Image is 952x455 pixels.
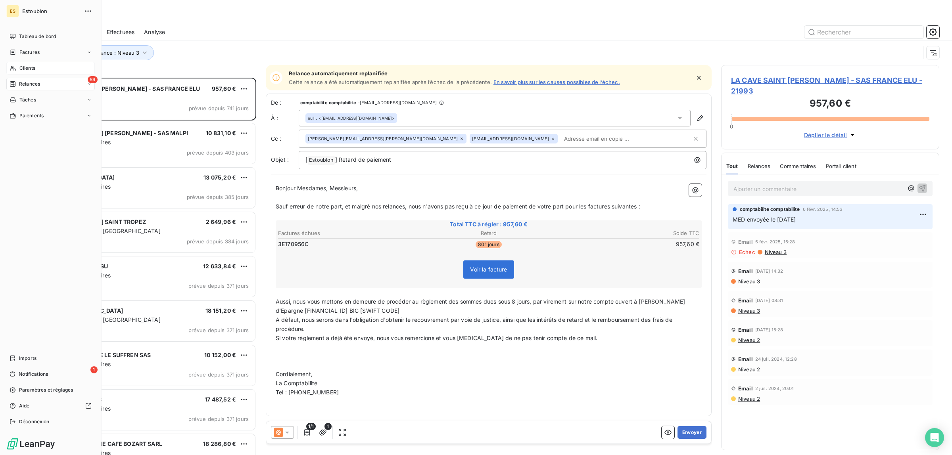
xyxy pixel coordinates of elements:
[335,156,392,163] span: ] Retard de paiement
[733,216,796,223] span: MED envoyée le [DATE]
[276,335,597,341] span: Si votre règlement a déjà été envoyé, nous vous remercions et vous [MEDICAL_DATA] de ne pas tenir...
[6,400,95,412] a: Aide
[925,428,944,447] div: Open Intercom Messenger
[204,352,236,358] span: 10 152,00 €
[276,203,640,210] span: Sauf erreur de notre part, et malgré nos relances, nous n'avons pas reçu à ce jour de paiement de...
[203,440,236,447] span: 18 286,80 €
[730,123,733,130] span: 0
[271,114,299,122] label: À :
[470,266,507,273] span: Voir la facture
[277,220,701,228] span: Total TTC à régler : 957,60 €
[738,385,753,392] span: Email
[276,371,313,377] span: Cordialement,
[748,163,770,169] span: Relances
[57,316,161,323] span: Grands Comptes [GEOGRAPHIC_DATA]
[188,416,249,422] span: prévue depuis 371 jours
[206,130,236,136] span: 10 831,10 €
[737,337,760,343] span: Niveau 2
[308,156,334,165] span: Estoublon
[19,402,30,409] span: Aide
[324,423,332,430] span: 1
[305,156,307,163] span: [
[561,133,653,145] input: Adresse email en copie ...
[472,136,549,141] span: [EMAIL_ADDRESS][DOMAIN_NAME]
[289,70,620,76] span: Relance automatiquement replanifiée
[276,380,317,386] span: La Comptabilité
[56,352,151,358] span: CAFE BRASSERIE LE SUFFREN SAS
[358,100,437,105] span: - [EMAIL_ADDRESS][DOMAIN_NAME]
[56,45,154,60] button: Niveau de relance : Niveau 3
[826,163,856,169] span: Portail client
[738,327,753,333] span: Email
[755,327,783,332] span: [DATE] 15:28
[187,238,249,245] span: prévue depuis 384 jours
[187,149,249,156] span: prévue depuis 403 jours
[19,96,36,103] span: Tâches
[300,100,356,105] span: comptabilite comptabilite
[19,49,40,56] span: Factures
[19,371,48,378] span: Notifications
[203,174,236,181] span: 13 075,20 €
[306,423,316,430] span: 1/1
[738,239,753,245] span: Email
[19,80,40,88] span: Relances
[476,241,501,248] span: 801 jours
[19,33,56,40] span: Tableau de bord
[764,249,787,255] span: Niveau 3
[278,240,309,248] span: 3E170956C
[755,239,795,244] span: 5 févr. 2025, 15:28
[22,8,79,14] span: Estoublon
[56,130,188,136] span: [PERSON_NAME] [PERSON_NAME] - SAS MALPI
[289,79,492,85] span: Cette relance a été automatiquement replanifiée après l’échec de la précédente.
[271,135,299,143] label: Cc :
[738,297,753,304] span: Email
[188,283,249,289] span: prévue depuis 371 jours
[780,163,816,169] span: Commentaires
[19,65,35,72] span: Clients
[276,389,339,396] span: Tel : [PHONE_NUMBER]
[308,115,395,121] div: <[EMAIL_ADDRESS][DOMAIN_NAME]>
[88,76,98,83] span: 59
[276,316,674,332] span: A défaut, nous serons dans l'obligation d'obtenir le recouvrement par voie de justice, ainsi que ...
[802,130,859,140] button: Déplier le détail
[737,366,760,373] span: Niveau 2
[738,268,753,274] span: Email
[738,356,753,362] span: Email
[737,396,760,402] span: Niveau 2
[189,105,249,111] span: prévue depuis 741 jours
[737,308,760,314] span: Niveau 3
[560,229,700,237] th: Solde TTC
[739,249,755,255] span: Echec
[19,418,50,425] span: Déconnexion
[731,96,929,112] h3: 957,60 €
[803,207,843,212] span: 6 févr. 2025, 14:53
[493,79,620,85] a: En savoir plus sur les causes possibles de l’échec.
[276,185,358,191] span: Bonjour Mesdames, Messieurs,
[19,386,73,394] span: Paramètres et réglages
[731,75,929,96] span: LA CAVE SAINT [PERSON_NAME] - SAS FRANCE ELU - 21993
[271,99,299,107] span: De :
[203,263,236,270] span: 12 633,84 €
[278,229,418,237] th: Factures échues
[726,163,738,169] span: Tout
[755,386,794,391] span: 2 juil. 2024, 20:01
[144,28,165,36] span: Analyse
[187,194,249,200] span: prévue depuis 385 jours
[56,85,200,92] span: LA CAVE SAINT [PERSON_NAME] - SAS FRANCE ELU
[804,131,847,139] span: Déplier le détail
[740,206,800,213] span: comptabilite comptabilite
[188,371,249,378] span: prévue depuis 371 jours
[68,50,139,56] span: Niveau de relance : Niveau 3
[107,28,135,36] span: Effectuées
[678,426,706,439] button: Envoyer
[308,115,317,121] span: null .
[276,298,687,314] span: Aussi, nous vous mettons en demeure de procéder au règlement des sommes dues sous 8 jours, par vi...
[560,240,700,249] td: 957,60 €
[755,269,783,273] span: [DATE] 14:32
[418,229,559,237] th: Retard
[755,357,797,361] span: 24 juil. 2024, 12:28
[205,307,236,314] span: 18 151,20 €
[56,440,162,447] span: LA PALETTE - THE CAFE BOZART SARL
[206,218,236,225] span: 2 649,96 €
[6,5,19,17] div: ES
